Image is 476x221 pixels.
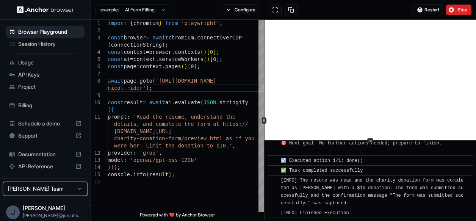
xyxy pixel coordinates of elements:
span: browser [149,49,172,55]
span: info [133,171,146,177]
span: API Keys [18,71,81,78]
span: prompt [108,114,127,120]
span: [INFO] The resume was read and the charity donation form was completed as [PERSON_NAME] with a $1... [281,178,463,206]
span: ​ [271,209,275,217]
span: result [149,171,169,177]
span: ai [165,99,172,105]
span: evaluate [175,99,200,105]
span: ) [184,63,187,69]
span: contexts [175,49,200,55]
span: pages [165,63,181,69]
span: nicol-rider' [108,85,146,91]
span: connectionString [111,42,162,48]
span: await [152,34,168,41]
button: Open menu [86,205,99,219]
span: context [139,63,162,69]
span: [DOMAIN_NAME][URL] [114,128,172,134]
button: Copy session ID [285,5,297,15]
span: ) [204,49,207,55]
span: const [108,56,124,62]
span: ( [146,171,149,177]
span: serviceWorkers [159,56,204,62]
span: 'playwright' [181,20,219,26]
div: 10 [91,99,100,106]
div: Session History [6,38,85,50]
span: ✅ Task completed successfully [281,168,363,173]
span: ; [216,49,219,55]
span: were her. Limit the donation to $10.' [114,143,232,149]
span: john@jresults.com [23,213,83,218]
div: 14 [91,164,100,171]
div: API Reference [6,160,85,172]
div: 11 [91,113,100,121]
span: API Reference [18,163,72,170]
span: : [124,157,127,163]
span: ​ [271,177,275,184]
span: console [108,171,130,177]
div: 2 [91,27,100,34]
button: Restart [412,5,443,15]
span: Documentation [18,150,72,158]
span: ( [108,107,111,113]
span: . [194,34,197,41]
span: ; [117,164,120,170]
div: 5 [91,56,100,63]
button: Configure [223,5,260,15]
span: ] [216,56,219,62]
span: 0 [210,49,213,55]
span: : [127,114,130,120]
span: Support [18,132,72,139]
span: connectOverCDP [197,34,242,41]
div: 1 [91,20,100,27]
span: Stop [457,7,468,13]
span: ) [111,164,114,170]
div: 9 [91,92,100,99]
span: [ [207,49,210,55]
span: example: [100,7,119,13]
span: { [111,107,114,113]
span: Billing [18,102,81,109]
span: context [133,56,155,62]
span: chromium [168,34,194,41]
span: [ [210,56,213,62]
span: const [108,99,124,105]
span: chromium [133,20,158,26]
span: Project [18,83,81,91]
span: import [108,20,127,26]
div: Schedule a demo [6,118,85,130]
span: ) [114,164,117,170]
span: : [133,150,136,156]
span: provider [108,150,133,156]
div: 6 [91,63,100,70]
span: . [172,99,175,105]
span: const [108,34,124,41]
span: , [159,150,162,156]
span: Browser Playground [18,28,81,36]
span: 'groq' [139,150,159,156]
span: = [136,63,139,69]
span: stringify [219,99,248,105]
span: ( [200,49,204,55]
div: Usage [6,56,85,69]
span: result [124,99,143,105]
div: 12 [91,149,100,157]
span: . [216,99,219,105]
span: charity-donation-form/preview.html as if you [114,135,255,141]
span: . [136,78,139,84]
span: page [124,63,136,69]
span: . [130,171,133,177]
span: ; [197,63,200,69]
span: } [159,20,162,26]
span: ( [181,63,184,69]
span: ) [168,171,171,177]
span: ( [108,42,111,48]
span: '[URL][DOMAIN_NAME] [155,78,216,84]
span: ) [162,42,165,48]
div: 8 [91,77,100,85]
span: John Ray [23,205,65,211]
span: ] [213,49,216,55]
span: [INFO] Finished Execution [281,210,349,216]
span: = [146,34,149,41]
span: [ [188,63,191,69]
button: Stop [446,5,471,15]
